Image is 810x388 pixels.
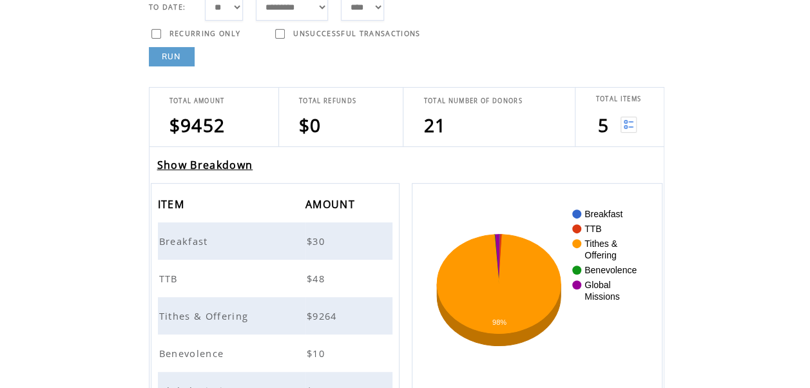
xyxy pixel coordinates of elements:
[584,291,619,302] text: Missions
[299,113,322,137] span: $0
[158,200,188,208] a: ITEM
[149,47,195,66] a: RUN
[597,113,608,137] span: 5
[307,309,340,322] span: $9264
[584,280,610,290] text: Global
[169,97,225,105] span: TOTAL AMOUNT
[584,224,601,234] text: TTB
[159,235,211,247] span: Breakfast
[169,29,241,38] span: RECURRING ONLY
[305,200,358,208] a: AMOUNT
[307,272,328,285] span: $48
[158,194,188,218] span: ITEM
[149,3,186,12] span: TO DATE:
[159,309,252,322] span: Tithes & Offering
[492,318,506,326] text: 98%
[584,265,637,275] text: Benevolence
[595,95,641,103] span: TOTAL ITEMS
[159,272,181,285] span: TTB
[159,309,252,321] a: Tithes & Offering
[157,158,253,172] a: Show Breakdown
[159,235,211,246] a: Breakfast
[293,29,420,38] span: UNSUCCESSFUL TRANSACTIONS
[584,209,622,219] text: Breakfast
[299,97,356,105] span: TOTAL REFUNDS
[584,250,617,260] text: Offering
[159,347,227,358] a: Benevolence
[307,347,328,360] span: $10
[305,194,358,218] span: AMOUNT
[423,97,522,105] span: TOTAL NUMBER OF DONORS
[423,113,446,137] span: 21
[159,272,181,284] a: TTB
[159,347,227,360] span: Benevolence
[584,238,617,249] text: Tithes &
[169,113,226,137] span: $9452
[621,117,637,133] img: View list
[307,235,328,247] span: $30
